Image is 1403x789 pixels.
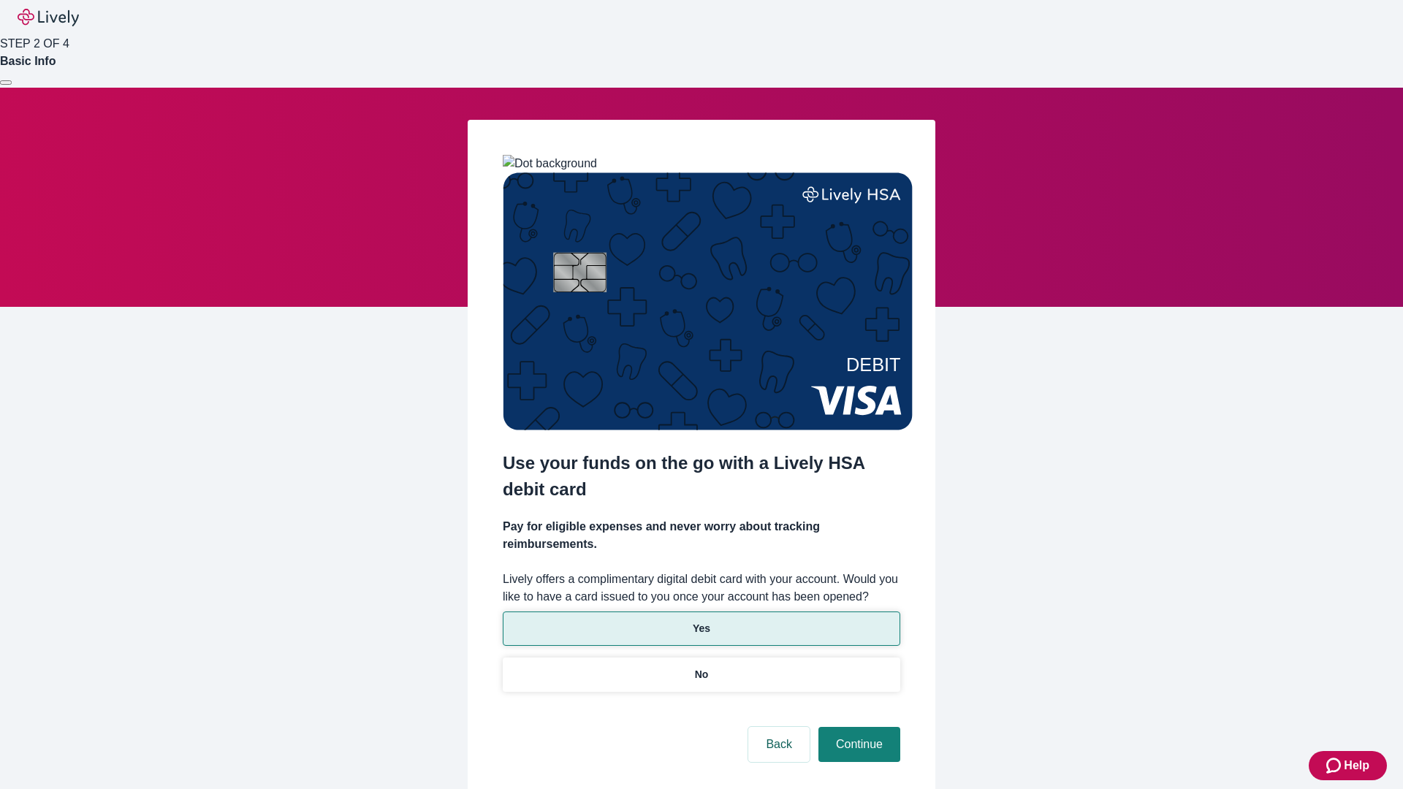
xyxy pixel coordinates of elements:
[818,727,900,762] button: Continue
[503,571,900,606] label: Lively offers a complimentary digital debit card with your account. Would you like to have a card...
[18,9,79,26] img: Lively
[503,172,913,430] img: Debit card
[695,667,709,682] p: No
[503,657,900,692] button: No
[748,727,810,762] button: Back
[1344,757,1369,774] span: Help
[503,450,900,503] h2: Use your funds on the go with a Lively HSA debit card
[503,611,900,646] button: Yes
[503,518,900,553] h4: Pay for eligible expenses and never worry about tracking reimbursements.
[1326,757,1344,774] svg: Zendesk support icon
[1309,751,1387,780] button: Zendesk support iconHelp
[693,621,710,636] p: Yes
[503,155,597,172] img: Dot background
